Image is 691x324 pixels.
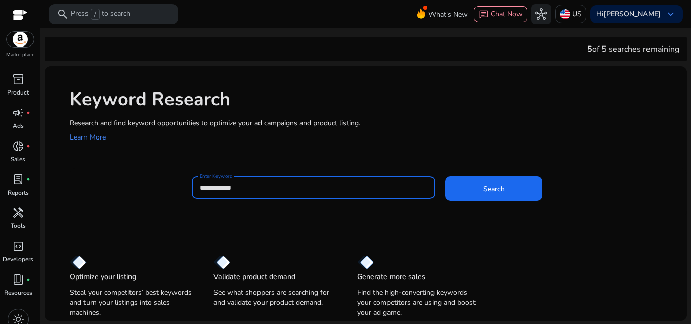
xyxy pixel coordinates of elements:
[70,118,677,128] p: Research and find keyword opportunities to optimize your ad campaigns and product listing.
[213,272,295,282] p: Validate product demand
[91,9,100,20] span: /
[11,221,26,230] p: Tools
[26,111,30,115] span: fiber_manual_record
[587,43,679,55] div: of 5 searches remaining
[603,9,661,19] b: [PERSON_NAME]
[596,11,661,18] p: Hi
[26,144,30,148] span: fiber_manual_record
[357,255,374,269] img: diamond.svg
[4,288,32,297] p: Resources
[7,88,29,97] p: Product
[200,173,232,180] mat-label: Enter Keyword
[70,255,87,269] img: diamond.svg
[428,6,468,23] span: What's New
[665,8,677,20] span: keyboard_arrow_down
[357,272,425,282] p: Generate more sales
[57,8,69,20] span: search
[535,8,547,20] span: hub
[12,207,24,219] span: handyman
[474,6,527,22] button: chatChat Now
[26,277,30,282] span: fiber_manual_record
[70,132,106,142] a: Learn More
[531,4,551,24] button: hub
[26,177,30,181] span: fiber_manual_record
[483,183,505,194] span: Search
[12,240,24,252] span: code_blocks
[572,5,582,23] p: US
[70,272,136,282] p: Optimize your listing
[70,88,677,110] h1: Keyword Research
[12,140,24,152] span: donut_small
[445,176,542,201] button: Search
[213,255,230,269] img: diamond.svg
[11,155,25,164] p: Sales
[12,273,24,286] span: book_4
[357,288,481,318] p: Find the high-converting keywords your competitors are using and boost your ad game.
[70,288,193,318] p: Steal your competitors’ best keywords and turn your listings into sales machines.
[3,255,33,264] p: Developers
[8,188,29,197] p: Reports
[71,9,131,20] p: Press to search
[6,51,34,59] p: Marketplace
[587,43,592,55] span: 5
[560,9,570,19] img: us.svg
[491,9,523,19] span: Chat Now
[479,10,489,20] span: chat
[7,32,34,47] img: amazon.svg
[12,73,24,85] span: inventory_2
[12,107,24,119] span: campaign
[213,288,337,308] p: See what shoppers are searching for and validate your product demand.
[13,121,24,130] p: Ads
[12,173,24,186] span: lab_profile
